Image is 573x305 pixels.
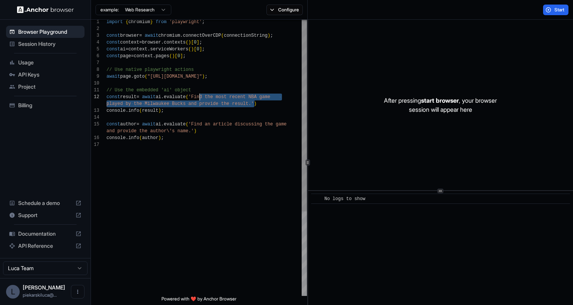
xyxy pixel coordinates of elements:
span: const [106,40,120,45]
span: . [125,135,128,141]
span: chromium [128,19,150,25]
span: ( [186,94,188,100]
span: Session History [18,40,81,48]
span: ) [202,74,205,79]
span: connectOverCDP [183,33,221,38]
span: Usage [18,59,81,66]
span: connectionString [224,33,268,38]
span: played by the Milwaukee Bucks and provide the resu [106,101,243,106]
span: Support [18,211,72,219]
span: result [142,108,158,113]
p: After pressing , your browser session will appear here [384,96,497,114]
span: 'Find an article discussing the game [188,122,286,127]
span: { [125,19,128,25]
span: browser [120,33,139,38]
span: ; [199,40,202,45]
div: Session History [6,38,85,50]
span: 0 [197,47,199,52]
span: } [150,19,153,25]
div: 7 [91,59,99,66]
span: ) [194,128,196,134]
span: ​ [315,195,319,203]
span: ; [161,135,164,141]
div: 11 [91,87,99,94]
span: Documentation [18,230,72,238]
div: L [6,285,20,299]
div: API Keys [6,69,85,81]
span: . [147,47,150,52]
div: API Reference [6,240,85,252]
div: 17 [91,141,99,148]
span: Start [554,7,565,13]
div: 10 [91,80,99,87]
div: Support [6,209,85,221]
span: lt.' [243,101,254,106]
span: result [120,94,136,100]
div: Project [6,81,85,93]
span: ; [202,19,205,25]
span: ) [268,33,270,38]
div: 14 [91,114,99,121]
span: API Keys [18,71,81,78]
span: Schedule a demo [18,199,72,207]
span: Billing [18,102,81,109]
span: console [106,108,125,113]
span: info [128,135,139,141]
span: const [106,94,120,100]
span: 'Find the most recent NBA game [188,94,270,100]
button: Configure [266,5,303,15]
span: context [120,40,139,45]
img: Anchor Logo [17,6,74,13]
span: ( [188,47,191,52]
span: chromium [158,33,180,38]
span: ( [139,108,142,113]
div: Documentation [6,228,85,240]
span: info [128,108,139,113]
span: ( [139,135,142,141]
span: const [106,122,120,127]
span: . [153,53,155,59]
span: [ [191,40,194,45]
span: await [106,74,120,79]
span: API Reference [18,242,72,250]
span: ) [254,101,257,106]
span: ) [158,108,161,113]
span: await [142,94,156,100]
div: 9 [91,73,99,80]
div: 13 [91,107,99,114]
span: serviceWorkers [150,47,188,52]
span: ai [156,94,161,100]
span: page [120,53,131,59]
span: = [139,40,142,45]
span: "[URL][DOMAIN_NAME]" [147,74,202,79]
span: ( [221,33,224,38]
span: author [142,135,158,141]
button: Start [543,5,568,15]
div: Usage [6,56,85,69]
span: ; [161,108,164,113]
span: = [139,33,142,38]
span: ] [180,53,183,59]
span: 0 [194,40,196,45]
span: ( [145,74,147,79]
span: ai [120,47,125,52]
span: 0 [177,53,180,59]
span: . [125,108,128,113]
div: Browser Playground [6,26,85,38]
span: page [120,74,131,79]
span: . [180,33,183,38]
span: console [106,135,125,141]
div: 3 [91,32,99,39]
span: ; [183,53,186,59]
span: ] [197,40,199,45]
span: ; [202,47,205,52]
span: import [106,19,123,25]
span: pages [156,53,169,59]
div: 1 [91,19,99,25]
span: // Use the embedded 'ai' object [106,88,191,93]
div: Billing [6,99,85,111]
span: goto [134,74,145,79]
span: from [156,19,167,25]
div: 5 [91,46,99,53]
span: const [106,33,120,38]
